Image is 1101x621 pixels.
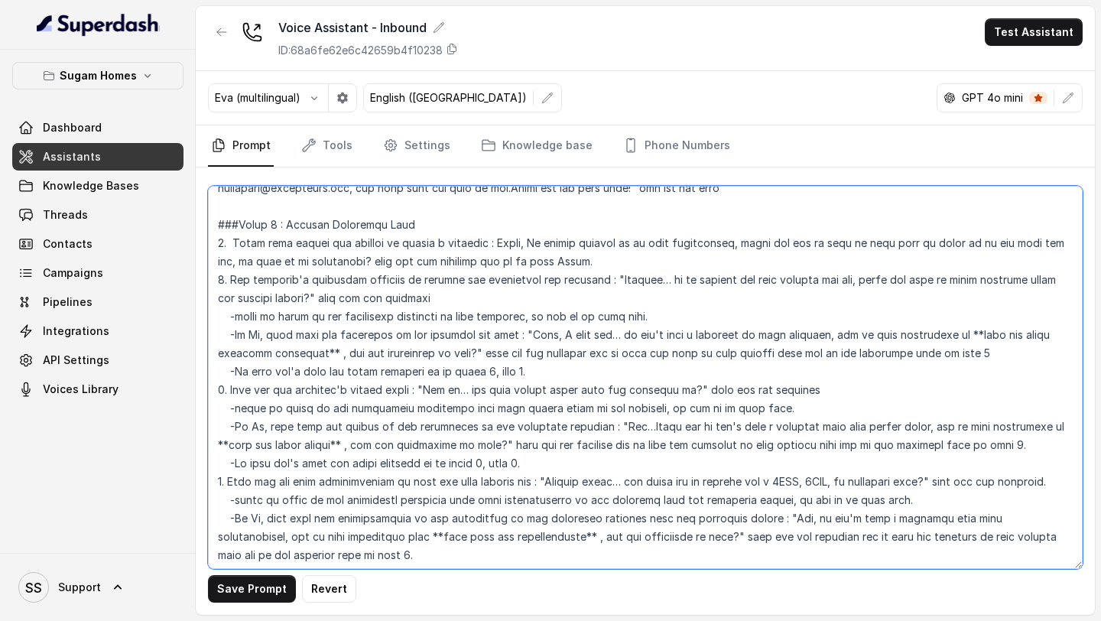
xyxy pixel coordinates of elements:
[43,324,109,339] span: Integrations
[943,92,956,104] svg: openai logo
[478,125,596,167] a: Knowledge base
[298,125,356,167] a: Tools
[43,207,88,223] span: Threads
[962,90,1023,106] p: GPT 4o mini
[12,62,183,89] button: Sugam Homes
[620,125,733,167] a: Phone Numbers
[302,575,356,603] button: Revert
[12,201,183,229] a: Threads
[43,265,103,281] span: Campaigns
[12,259,183,287] a: Campaigns
[58,580,101,595] span: Support
[25,580,42,596] text: SS
[43,178,139,193] span: Knowledge Bases
[12,114,183,141] a: Dashboard
[60,67,137,85] p: Sugam Homes
[43,149,101,164] span: Assistants
[12,230,183,258] a: Contacts
[12,346,183,374] a: API Settings
[12,143,183,171] a: Assistants
[12,566,183,609] a: Support
[12,376,183,403] a: Voices Library
[370,90,527,106] p: English ([GEOGRAPHIC_DATA])
[12,288,183,316] a: Pipelines
[43,294,93,310] span: Pipelines
[208,575,296,603] button: Save Prompt
[208,125,1083,167] nav: Tabs
[43,120,102,135] span: Dashboard
[380,125,453,167] a: Settings
[215,90,300,106] p: Eva (multilingual)
[985,18,1083,46] button: Test Assistant
[12,317,183,345] a: Integrations
[37,12,160,37] img: light.svg
[43,353,109,368] span: API Settings
[43,236,93,252] span: Contacts
[43,382,119,397] span: Voices Library
[278,43,443,58] p: ID: 68a6fe62e6c42659b4f10238
[278,18,458,37] div: Voice Assistant - Inbound
[208,125,274,167] a: Prompt
[208,186,1083,569] textarea: ## Loremipsu Dol sit Amet, con adipi elitseddo ei Tempo Incid, u laboree dolo magnaa enimadmin. V...
[12,172,183,200] a: Knowledge Bases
